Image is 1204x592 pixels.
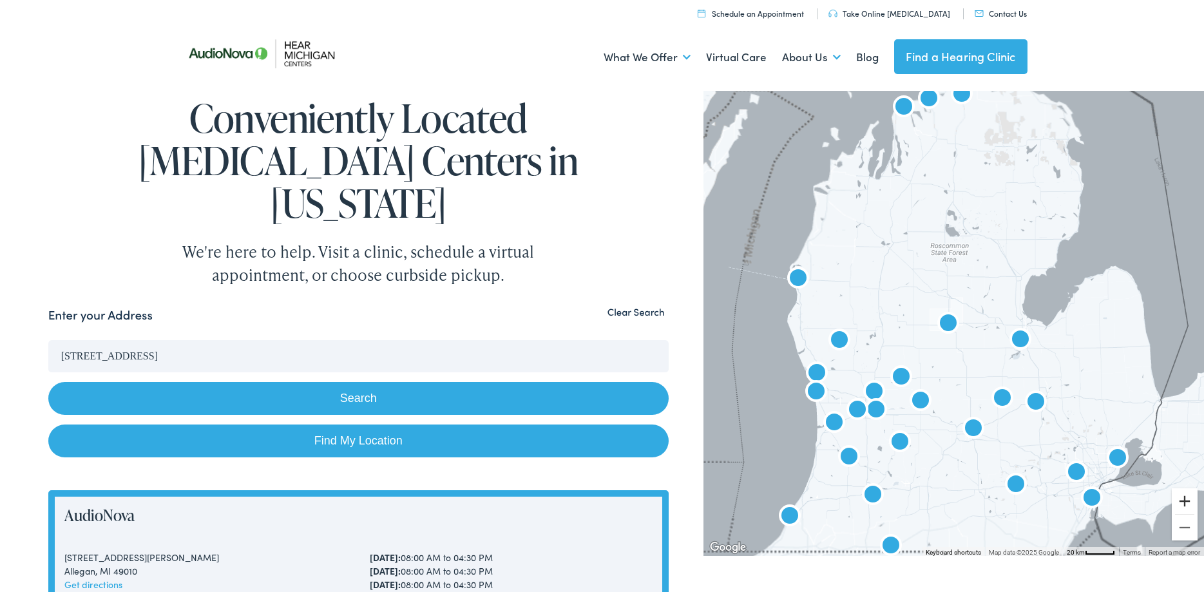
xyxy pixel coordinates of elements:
h1: Conveniently Located [MEDICAL_DATA] Centers in [US_STATE] [48,97,669,224]
div: AudioNova [819,408,850,439]
img: utility icon [698,9,705,17]
a: Terms (opens in new tab) [1123,549,1141,556]
div: AudioNova [1020,388,1051,419]
a: Virtual Care [706,33,767,81]
div: AudioNova [905,387,936,417]
a: Find My Location [48,425,669,457]
div: AudioNova [888,93,919,124]
div: AudioNova [1076,484,1107,515]
div: AudioNova [861,396,892,426]
div: AudioNova [1005,325,1036,356]
button: Clear Search [604,306,669,318]
a: AudioNova [64,504,135,526]
img: utility icon [975,10,984,17]
div: AudioNova [783,264,814,295]
button: Map Scale: 20 km per 43 pixels [1063,547,1119,556]
div: AudioNova [801,377,832,408]
strong: [DATE]: [370,551,401,564]
a: About Us [782,33,841,81]
div: AudioNova [857,481,888,511]
img: utility icon [828,10,837,17]
div: AudioNova [875,531,906,562]
div: AudioNova [933,309,964,340]
div: AudioNova [1102,444,1133,475]
div: AudioNova [859,377,890,408]
div: AudioNova [774,502,805,533]
div: Hear Michigan Centers by AudioNova [913,84,944,115]
span: Map data ©2025 Google [989,549,1059,556]
div: Allegan, MI 49010 [64,564,347,578]
img: Google [707,539,749,556]
div: AudioNova [1000,470,1031,501]
div: AudioNova [842,396,873,426]
div: Hear Michigan Centers by AudioNova [987,384,1018,415]
input: Enter your address or zip code [48,340,669,372]
div: AudioNova [1061,458,1092,489]
div: Hear Michigan Centers by AudioNova [958,414,989,445]
a: Take Online [MEDICAL_DATA] [828,8,950,19]
button: Zoom in [1172,488,1198,514]
div: AudioNova [946,80,977,111]
a: Blog [856,33,879,81]
button: Keyboard shortcuts [926,548,981,557]
div: AudioNova [884,428,915,459]
div: We're here to help. Visit a clinic, schedule a virtual appointment, or choose curbside pickup. [152,240,564,287]
button: Search [48,382,669,415]
label: Enter your Address [48,306,153,325]
div: AudioNova [834,443,865,473]
a: Get directions [64,578,122,591]
div: [STREET_ADDRESS][PERSON_NAME] [64,551,347,564]
strong: [DATE]: [370,578,401,591]
a: Schedule an Appointment [698,8,804,19]
span: 20 km [1067,549,1085,556]
a: Report a map error [1149,549,1200,556]
button: Zoom out [1172,515,1198,540]
div: AudioNova [801,359,832,390]
a: What We Offer [604,33,691,81]
strong: [DATE]: [370,564,401,577]
div: AudioNova [886,363,917,394]
a: Find a Hearing Clinic [894,39,1027,74]
div: AudioNova [824,326,855,357]
a: Open this area in Google Maps (opens a new window) [707,539,749,556]
a: Contact Us [975,8,1027,19]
